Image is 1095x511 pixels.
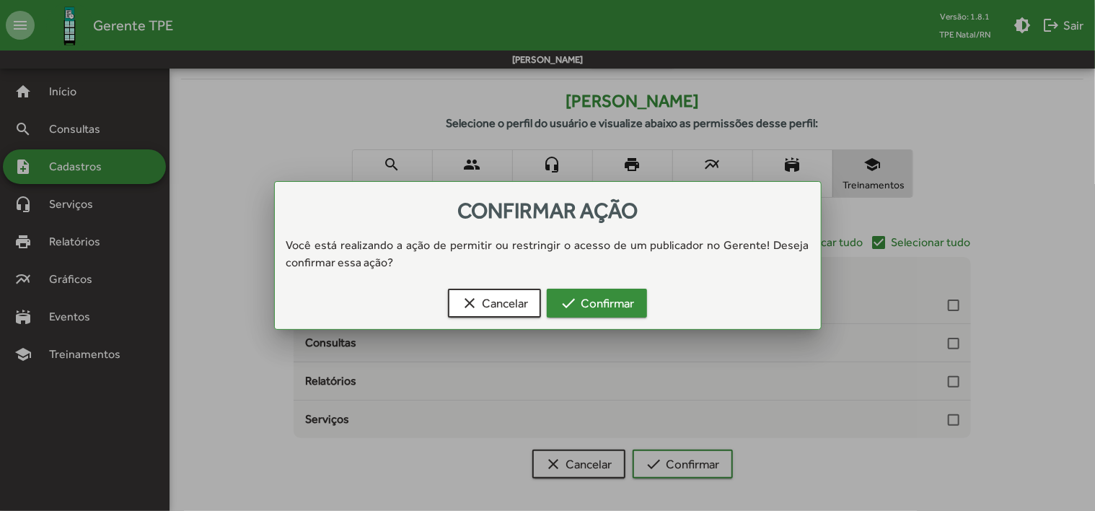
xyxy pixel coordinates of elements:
[275,237,821,271] div: Você está realizando a ação de permitir ou restringir o acesso de um publicador no Gerente! Desej...
[560,290,634,316] span: Confirmar
[560,294,577,312] mat-icon: check
[547,289,647,318] button: Confirmar
[461,290,528,316] span: Cancelar
[461,294,478,312] mat-icon: clear
[448,289,541,318] button: Cancelar
[457,198,638,223] span: Confirmar ação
